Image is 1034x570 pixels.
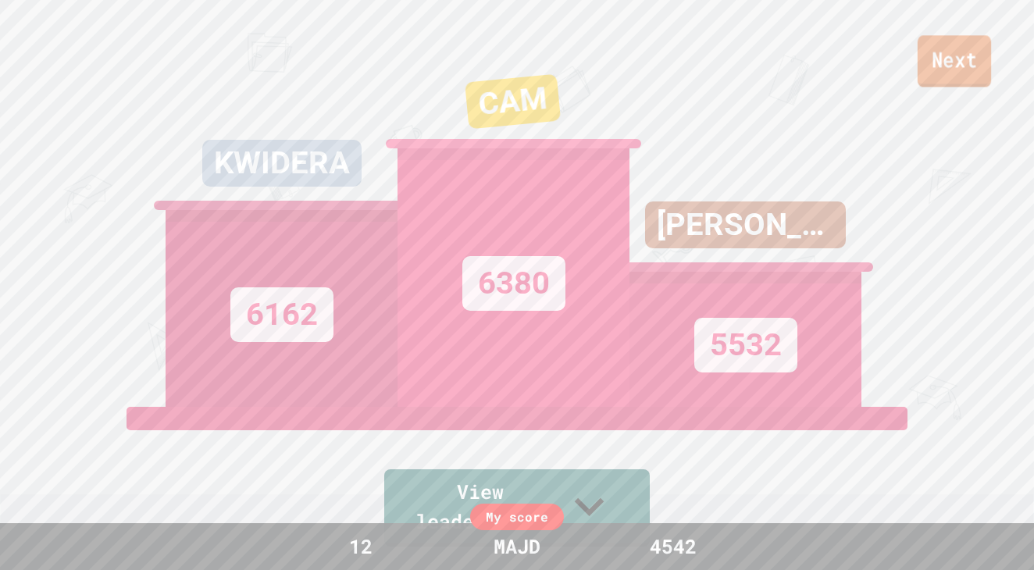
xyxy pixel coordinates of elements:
[302,532,419,561] div: 12
[465,74,561,130] div: CAM
[918,35,991,87] a: Next
[645,201,846,248] div: [PERSON_NAME]
[470,504,564,530] div: My score
[462,256,565,311] div: 6380
[615,532,732,561] div: 4542
[694,318,797,372] div: 5532
[384,469,650,547] a: View leaderboard
[478,532,556,561] div: MAJD
[202,140,362,187] div: KWIDERA
[230,287,333,342] div: 6162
